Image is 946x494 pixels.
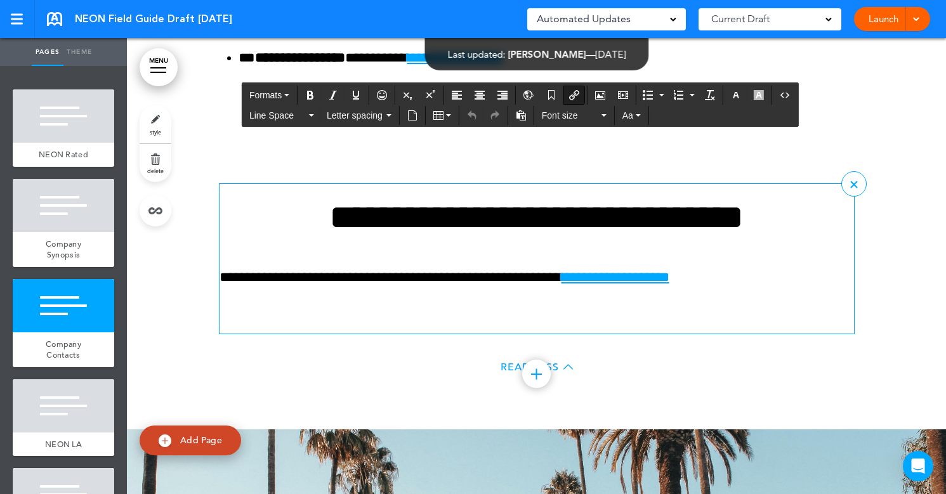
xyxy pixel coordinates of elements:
[542,109,599,122] span: Font size
[638,86,667,105] div: Bullet list
[518,86,539,105] div: Insert/Edit global anchor link
[150,128,161,136] span: style
[140,105,171,143] a: style
[345,86,367,105] div: Underline
[595,48,626,60] span: [DATE]
[327,109,384,122] span: Letter spacing
[140,426,241,455] a: Add Page
[563,86,585,105] div: Insert/edit airmason link
[13,232,114,267] a: Company Synopsis
[45,439,82,450] span: NEON LA
[420,86,442,105] div: Superscript
[249,90,282,100] span: Formats
[147,167,164,174] span: delete
[46,238,81,261] span: Company Synopsis
[13,432,114,457] a: NEON LA
[299,86,321,105] div: Bold
[140,48,178,86] a: MENU
[397,86,419,105] div: Subscript
[63,38,95,66] a: Theme
[484,106,506,125] div: Redo
[428,106,457,125] div: Table
[461,106,483,125] div: Undo
[39,149,88,160] span: NEON Rated
[501,362,559,372] span: Read Less
[32,38,63,66] a: Pages
[140,144,171,182] a: delete
[903,451,933,481] div: Open Intercom Messenger
[13,332,114,367] a: Company Contacts
[699,86,721,105] div: Clear formatting
[537,10,631,28] span: Automated Updates
[180,434,222,446] span: Add Page
[249,109,306,122] span: Line Space
[46,339,81,361] span: Company Contacts
[589,86,611,105] div: Airmason image
[492,86,513,105] div: Align right
[711,10,770,28] span: Current Draft
[541,86,562,105] div: Anchor
[612,86,634,105] div: Insert/edit media
[322,86,344,105] div: Italic
[402,106,423,125] div: Insert document
[510,106,532,125] div: Paste as text
[447,49,626,59] div: —
[446,86,468,105] div: Align left
[669,86,698,105] div: Numbered list
[75,12,232,26] span: NEON Field Guide Draft [DATE]
[508,48,586,60] span: [PERSON_NAME]
[13,143,114,167] a: NEON Rated
[469,86,490,105] div: Align center
[864,7,903,31] a: Launch
[159,434,171,447] img: add.svg
[622,110,633,120] span: Aa
[447,48,505,60] span: Last updated:
[774,86,796,105] div: Source code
